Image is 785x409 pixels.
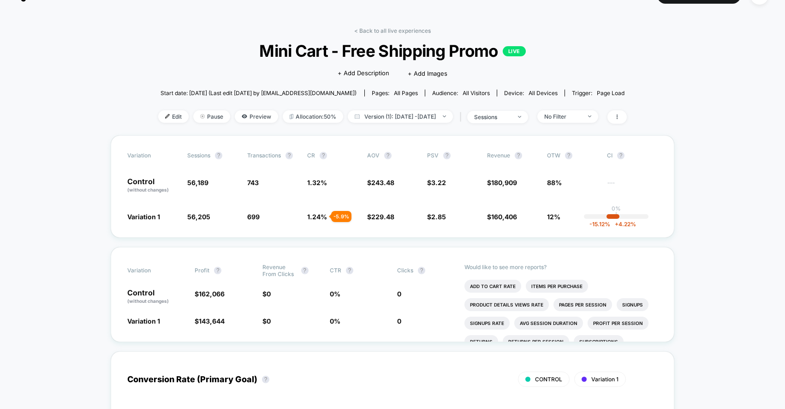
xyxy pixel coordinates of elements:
span: $ [487,179,517,186]
span: Preview [235,110,278,123]
li: Returns Per Session [503,335,569,348]
span: $ [262,290,271,298]
p: 0% [612,205,621,212]
span: 2.85 [431,213,446,221]
img: end [443,115,446,117]
span: Variation 1 [591,376,618,383]
button: ? [418,267,425,274]
p: | [615,212,617,219]
button: ? [346,267,353,274]
li: Avg Session Duration [514,317,583,330]
span: + [615,221,618,228]
span: Version (1): [DATE] - [DATE] [348,110,453,123]
span: PSV [427,152,439,159]
span: 88% [547,179,562,186]
span: CONTROL [535,376,562,383]
li: Add To Cart Rate [464,280,521,293]
span: Start date: [DATE] (Last edit [DATE] by [EMAIL_ADDRESS][DOMAIN_NAME]) [161,90,357,96]
span: 1.24 % [307,213,327,221]
div: sessions [474,114,511,120]
span: Sessions [187,152,210,159]
span: Profit [195,267,209,274]
span: Transactions [247,152,281,159]
span: 0 [397,317,401,325]
span: $ [487,213,517,221]
span: Allocation: 50% [283,110,343,123]
span: $ [367,179,394,186]
span: (without changes) [127,187,169,192]
div: - 5.9 % [331,211,351,222]
span: Mini Cart - Free Shipping Promo [182,41,603,60]
span: Pause [193,110,230,123]
div: Audience: [432,90,490,96]
span: CTR [330,267,341,274]
span: AOV [367,152,380,159]
span: 0 [397,290,401,298]
span: $ [427,213,446,221]
span: $ [195,290,225,298]
li: Signups [617,298,648,311]
span: Edit [158,110,189,123]
li: Profit Per Session [588,317,648,330]
span: 3.22 [431,179,446,186]
span: -15.12 % [589,221,610,228]
button: ? [320,152,327,159]
button: ? [384,152,392,159]
li: Returns [464,335,498,348]
button: ? [285,152,293,159]
span: 143,644 [199,317,225,325]
span: Variation 1 [127,317,160,325]
span: 56,189 [187,179,208,186]
span: | [458,110,467,124]
span: --- [607,180,658,193]
span: 12% [547,213,560,221]
img: rebalance [290,114,293,119]
span: Variation 1 [127,213,160,221]
img: calendar [355,114,360,119]
p: Control [127,289,185,305]
span: $ [427,179,446,186]
div: Pages: [372,90,418,96]
div: Trigger: [572,90,624,96]
span: 0 [267,290,271,298]
span: Revenue From Clicks [262,264,297,277]
button: ? [565,152,572,159]
span: Variation [127,264,178,277]
p: LIVE [503,46,526,56]
button: ? [515,152,522,159]
span: Variation [127,152,178,159]
span: 229.48 [371,213,394,221]
img: end [588,115,591,117]
span: all devices [529,90,558,96]
p: Would like to see more reports? [464,264,658,271]
span: $ [367,213,394,221]
li: Subscriptions [574,335,624,348]
li: Pages Per Session [553,298,612,311]
span: 4.22 % [610,221,636,228]
span: 180,909 [491,179,517,186]
span: $ [262,317,271,325]
span: CR [307,152,315,159]
li: Product Details Views Rate [464,298,549,311]
span: 162,066 [199,290,225,298]
span: $ [195,317,225,325]
span: all pages [394,90,418,96]
span: CI [607,152,658,159]
span: + Add Images [408,70,447,77]
span: 243.48 [371,179,394,186]
button: ? [215,152,222,159]
span: 0 % [330,290,340,298]
span: 0 % [330,317,340,325]
img: end [518,116,521,118]
span: Page Load [597,90,624,96]
span: 1.32 % [307,179,327,186]
span: Clicks [397,267,413,274]
button: ? [214,267,221,274]
div: No Filter [544,113,581,120]
span: All Visitors [463,90,490,96]
li: Signups Rate [464,317,510,330]
span: 699 [247,213,260,221]
button: ? [617,152,624,159]
span: 56,205 [187,213,210,221]
button: ? [301,267,309,274]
